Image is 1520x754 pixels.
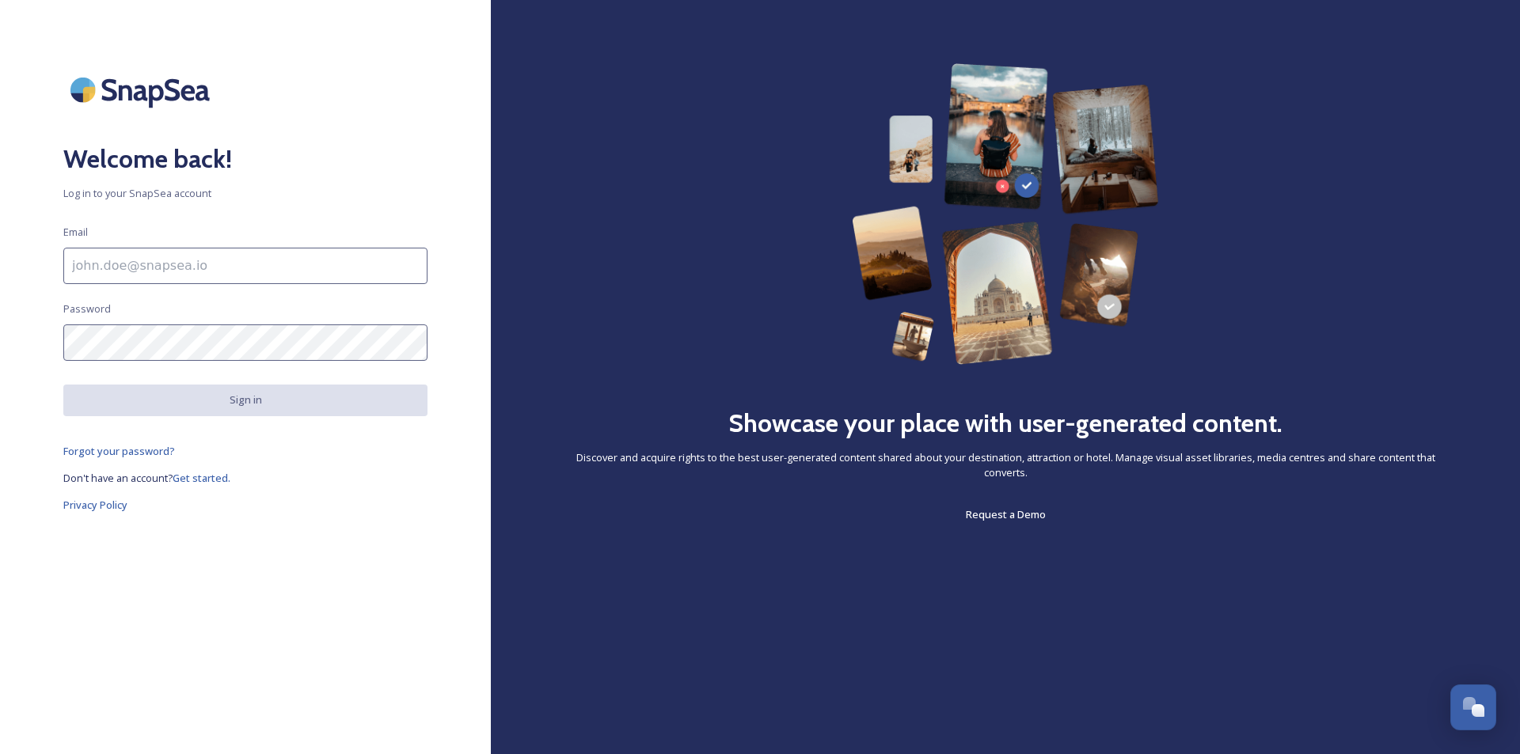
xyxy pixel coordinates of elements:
[63,186,427,201] span: Log in to your SnapSea account
[63,225,88,240] span: Email
[63,385,427,415] button: Sign in
[63,301,111,316] span: Password
[63,63,222,116] img: SnapSea Logo
[852,63,1160,365] img: 63b42ca75bacad526042e722_Group%20154-p-800.png
[63,444,175,458] span: Forgot your password?
[728,404,1282,442] h2: Showcase your place with user-generated content.
[63,441,427,460] a: Forgot your password?
[63,248,427,284] input: john.doe@snapsea.io
[173,471,230,485] span: Get started.
[554,450,1457,480] span: Discover and acquire rights to the best user-generated content shared about your destination, att...
[63,468,427,487] a: Don't have an account?Get started.
[63,471,173,485] span: Don't have an account?
[63,495,427,514] a: Privacy Policy
[966,507,1046,521] span: Request a Demo
[63,140,427,178] h2: Welcome back!
[966,505,1046,524] a: Request a Demo
[63,498,127,512] span: Privacy Policy
[1450,684,1496,730] button: Open Chat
